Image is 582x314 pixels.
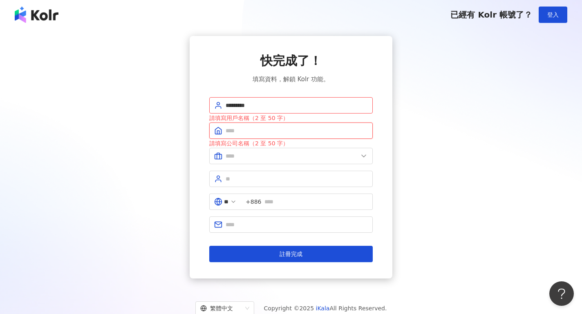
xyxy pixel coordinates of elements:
[253,74,329,84] span: 填寫資料，解鎖 Kolr 功能。
[539,7,567,23] button: 登入
[450,10,532,20] span: 已經有 Kolr 帳號了？
[15,7,58,23] img: logo
[209,246,373,262] button: 註冊完成
[549,281,574,306] iframe: Help Scout Beacon - Open
[316,305,330,312] a: iKala
[209,114,373,122] div: 請填寫用戶名稱（2 至 50 字）
[246,197,261,206] span: +886
[209,139,373,148] div: 請填寫公司名稱（2 至 50 字）
[280,251,302,257] span: 註冊完成
[264,303,387,313] span: Copyright © 2025 All Rights Reserved.
[547,11,559,18] span: 登入
[260,52,322,69] span: 快完成了！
